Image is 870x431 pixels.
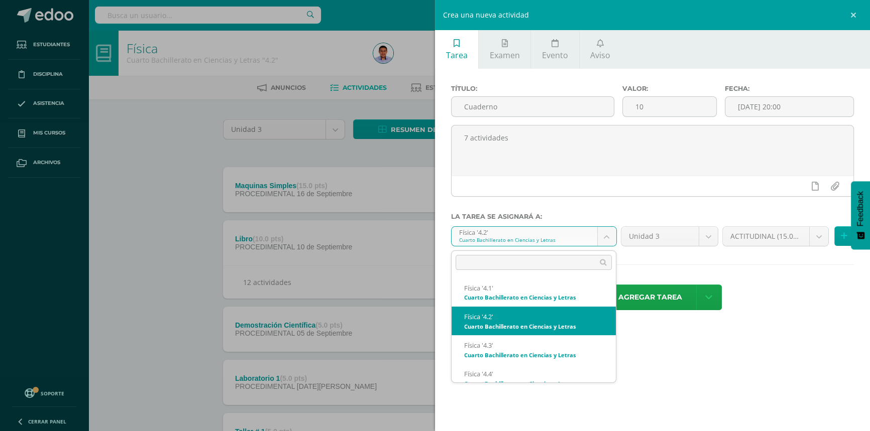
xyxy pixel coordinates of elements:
[464,324,603,329] div: Cuarto Bachillerato en Ciencias y Letras
[464,381,603,386] div: Cuarto Bachillerato en Ciencias y Letras
[464,295,603,300] div: Cuarto Bachillerato en Ciencias y Letras
[464,284,603,293] div: Física '4.1'
[464,370,603,378] div: Física '4.4'
[464,352,603,358] div: Cuarto Bachillerato en Ciencias y Letras
[464,313,603,321] div: Física '4.2'
[464,341,603,350] div: Física '4.3'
